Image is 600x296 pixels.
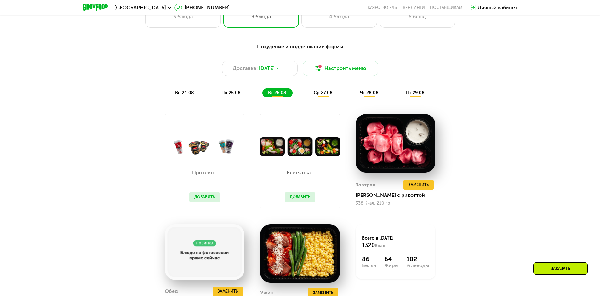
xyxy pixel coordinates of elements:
[114,43,487,51] div: Похудение и поддержание формы
[356,201,435,206] div: 338 Ккал, 210 гр
[189,170,217,175] p: Протеин
[406,255,429,263] div: 102
[362,242,375,249] span: 1320
[356,192,440,198] div: [PERSON_NAME] с рикоттой
[409,182,429,188] span: Заменить
[152,13,214,20] div: 3 блюда
[165,287,178,296] div: Обед
[218,288,238,294] span: Заменить
[114,5,166,10] span: [GEOGRAPHIC_DATA]
[362,235,429,249] div: Всего в [DATE]
[384,255,398,263] div: 64
[303,61,378,76] button: Настроить меню
[285,170,312,175] p: Клетчатка
[230,13,292,20] div: 3 блюда
[403,5,425,10] a: Вендинги
[403,180,434,190] button: Заменить
[221,90,241,95] span: пн 25.08
[533,262,588,275] div: Заказать
[175,90,194,95] span: вс 24.08
[406,90,425,95] span: пт 29.08
[268,90,286,95] span: вт 26.08
[384,263,398,268] div: Жиры
[362,263,376,268] div: Белки
[314,90,333,95] span: ср 27.08
[213,287,243,296] button: Заменить
[259,65,275,72] span: [DATE]
[406,263,429,268] div: Углеводы
[362,255,376,263] div: 86
[478,4,517,11] div: Личный кабинет
[233,65,258,72] span: Доставка:
[386,13,449,20] div: 6 блюд
[430,5,462,10] div: поставщикам
[368,5,398,10] a: Качество еды
[189,192,220,202] button: Добавить
[375,243,385,248] span: Ккал
[360,90,379,95] span: чт 28.08
[308,13,370,20] div: 4 блюда
[313,290,333,296] span: Заменить
[356,180,375,190] div: Завтрак
[174,4,230,11] a: [PHONE_NUMBER]
[285,192,315,202] button: Добавить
